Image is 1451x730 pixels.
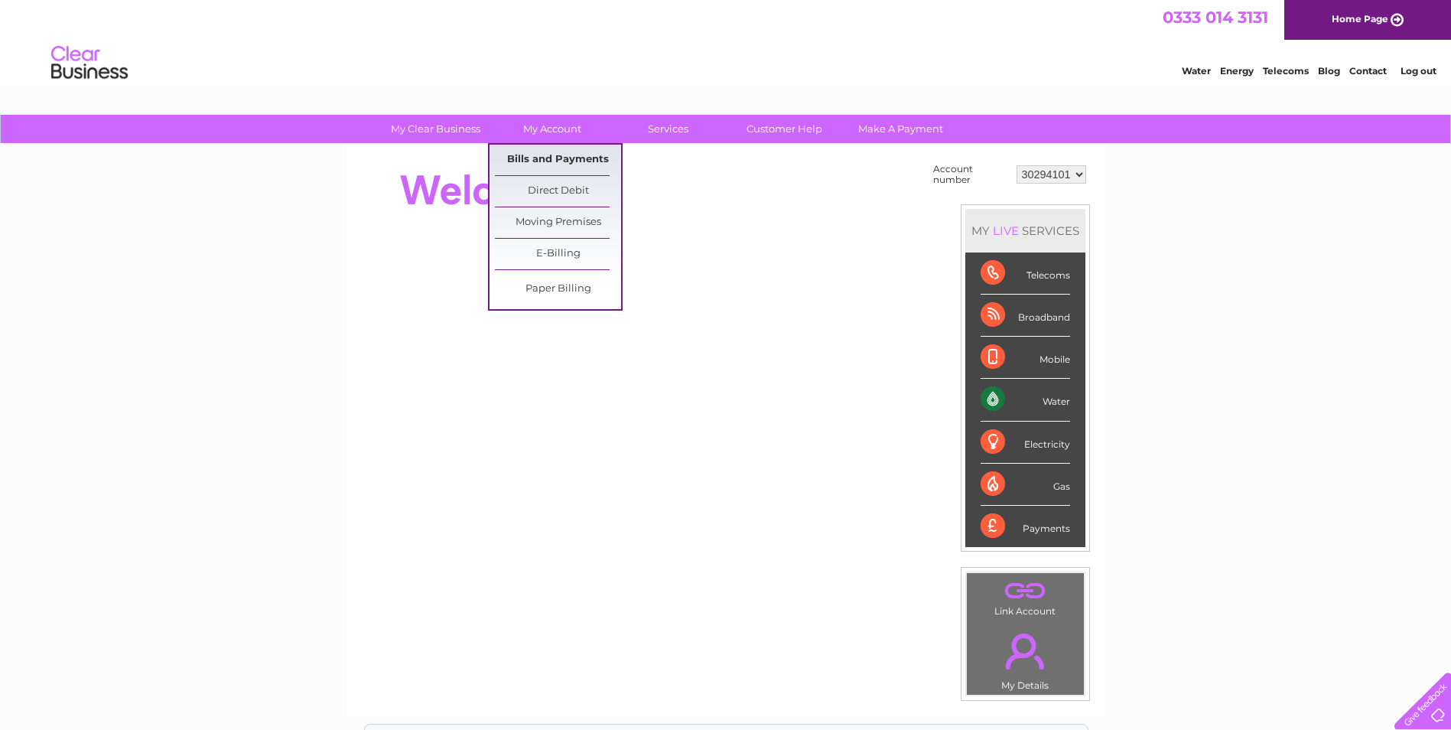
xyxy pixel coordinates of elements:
[966,621,1085,696] td: My Details
[965,209,1085,253] div: MY SERVICES
[495,239,621,269] a: E-Billing
[981,422,1070,464] div: Electricity
[838,115,964,143] a: Make A Payment
[373,115,499,143] a: My Clear Business
[50,40,129,86] img: logo.png
[971,577,1080,604] a: .
[981,295,1070,337] div: Broadband
[929,160,1013,189] td: Account number
[981,379,1070,421] div: Water
[1220,65,1254,77] a: Energy
[1349,65,1387,77] a: Contact
[981,464,1070,506] div: Gas
[495,145,621,175] a: Bills and Payments
[1163,8,1268,27] a: 0333 014 3131
[495,274,621,305] a: Paper Billing
[981,337,1070,379] div: Mobile
[1318,65,1340,77] a: Blog
[990,223,1022,238] div: LIVE
[721,115,848,143] a: Customer Help
[971,624,1080,678] a: .
[1182,65,1211,77] a: Water
[981,506,1070,547] div: Payments
[966,572,1085,621] td: Link Account
[489,115,615,143] a: My Account
[495,207,621,238] a: Moving Premises
[1263,65,1309,77] a: Telecoms
[365,8,1088,74] div: Clear Business is a trading name of Verastar Limited (registered in [GEOGRAPHIC_DATA] No. 3667643...
[495,176,621,207] a: Direct Debit
[981,253,1070,295] div: Telecoms
[605,115,731,143] a: Services
[1401,65,1436,77] a: Log out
